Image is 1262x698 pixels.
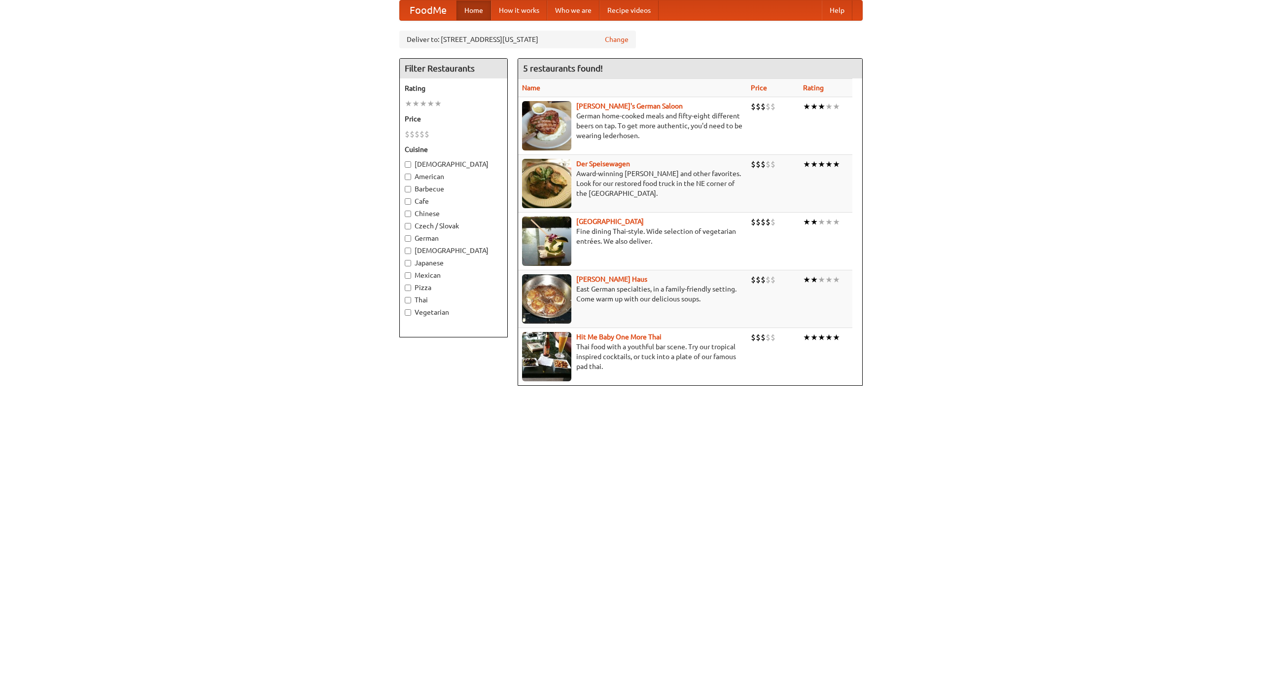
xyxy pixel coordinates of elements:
label: [DEMOGRAPHIC_DATA] [405,246,502,256]
label: Cafe [405,196,502,206]
li: ★ [803,274,810,285]
li: $ [761,274,766,285]
li: $ [751,217,756,227]
p: German home-cooked meals and fifty-eight different beers on tap. To get more authentic, you'd nee... [522,111,743,141]
li: $ [424,129,429,140]
li: $ [766,101,771,112]
label: Pizza [405,283,502,293]
li: ★ [825,274,833,285]
a: [GEOGRAPHIC_DATA] [576,218,644,225]
input: [DEMOGRAPHIC_DATA] [405,161,411,168]
input: Mexican [405,272,411,279]
li: $ [766,159,771,170]
li: ★ [803,332,810,343]
li: $ [410,129,415,140]
li: ★ [825,159,833,170]
li: ★ [810,332,818,343]
h5: Cuisine [405,145,502,154]
input: Czech / Slovak [405,223,411,229]
label: Thai [405,295,502,305]
li: ★ [405,98,412,109]
h4: Filter Restaurants [400,59,507,78]
li: ★ [818,217,825,227]
a: Recipe videos [599,0,659,20]
li: $ [761,217,766,227]
li: ★ [818,101,825,112]
h5: Rating [405,83,502,93]
label: [DEMOGRAPHIC_DATA] [405,159,502,169]
li: $ [751,159,756,170]
li: ★ [818,332,825,343]
img: babythai.jpg [522,332,571,381]
li: ★ [810,274,818,285]
a: [PERSON_NAME] Haus [576,275,647,283]
li: ★ [833,159,840,170]
label: Vegetarian [405,307,502,317]
input: American [405,174,411,180]
p: Fine dining Thai-style. Wide selection of vegetarian entrées. We also deliver. [522,226,743,246]
li: ★ [825,332,833,343]
li: ★ [818,274,825,285]
li: $ [761,101,766,112]
img: speisewagen.jpg [522,159,571,208]
li: $ [766,217,771,227]
li: $ [771,101,775,112]
p: Thai food with a youthful bar scene. Try our tropical inspired cocktails, or tuck into a plate of... [522,342,743,371]
input: Thai [405,297,411,303]
img: satay.jpg [522,217,571,266]
a: Rating [803,84,824,92]
input: Chinese [405,211,411,217]
li: ★ [803,217,810,227]
div: Deliver to: [STREET_ADDRESS][US_STATE] [399,31,636,48]
li: $ [766,274,771,285]
a: Home [456,0,491,20]
li: ★ [803,101,810,112]
li: ★ [427,98,434,109]
li: $ [756,101,761,112]
a: Hit Me Baby One More Thai [576,333,662,341]
li: ★ [810,217,818,227]
a: Price [751,84,767,92]
a: Who we are [547,0,599,20]
a: Der Speisewagen [576,160,630,168]
li: $ [761,159,766,170]
a: How it works [491,0,547,20]
a: [PERSON_NAME]'s German Saloon [576,102,683,110]
li: $ [771,274,775,285]
img: kohlhaus.jpg [522,274,571,324]
input: Pizza [405,285,411,291]
li: $ [751,101,756,112]
li: ★ [818,159,825,170]
input: Vegetarian [405,309,411,316]
input: Barbecue [405,186,411,192]
a: FoodMe [400,0,456,20]
li: $ [405,129,410,140]
p: East German specialties, in a family-friendly setting. Come warm up with our delicious soups. [522,284,743,304]
label: German [405,233,502,243]
label: Barbecue [405,184,502,194]
input: Cafe [405,198,411,205]
li: $ [751,274,756,285]
label: Chinese [405,209,502,219]
li: ★ [810,101,818,112]
img: esthers.jpg [522,101,571,150]
li: $ [771,159,775,170]
label: Mexican [405,270,502,280]
a: Change [605,35,629,44]
li: $ [420,129,424,140]
li: $ [751,332,756,343]
li: ★ [825,217,833,227]
li: $ [761,332,766,343]
li: $ [415,129,420,140]
input: Japanese [405,260,411,266]
li: ★ [412,98,420,109]
input: [DEMOGRAPHIC_DATA] [405,248,411,254]
li: ★ [833,332,840,343]
li: $ [771,217,775,227]
h5: Price [405,114,502,124]
ng-pluralize: 5 restaurants found! [523,64,603,73]
li: $ [756,332,761,343]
